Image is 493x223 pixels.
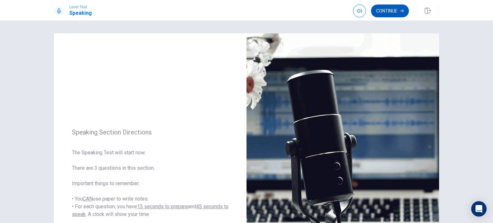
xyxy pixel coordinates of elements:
[371,4,409,17] button: Continue
[69,5,92,9] span: Level Test
[83,196,93,202] u: CAN
[72,149,229,218] span: The Speaking Test will start now. There are 3 questions in this section. Important things to reme...
[471,201,487,217] div: Open Intercom Messenger
[137,203,188,210] u: 15 seconds to prepare
[69,9,92,17] h1: Speaking
[72,128,229,136] span: Speaking Section Directions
